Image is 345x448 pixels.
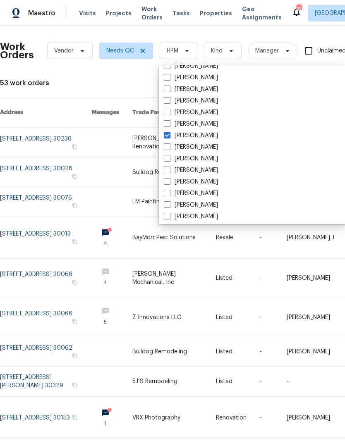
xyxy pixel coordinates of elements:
button: Copy Address [71,318,78,325]
label: [PERSON_NAME] [164,74,218,82]
span: Needs QC [106,47,134,55]
td: - [253,217,280,259]
button: Copy Address [71,279,78,286]
span: Projects [106,9,132,17]
label: [PERSON_NAME] [164,166,218,174]
button: Copy Address [71,202,78,210]
td: BayMorr Pest Solutions [126,217,210,259]
td: [PERSON_NAME] Mechanical, Inc [126,259,210,298]
td: Listed [209,367,253,397]
td: Listed [209,298,253,337]
button: Copy Address [71,352,78,360]
td: Resale [209,217,253,259]
button: Copy Address [71,381,78,389]
button: Copy Address [71,143,78,150]
td: [PERSON_NAME] Renovations LLC [126,128,210,158]
td: - [253,397,280,439]
span: Manager [255,47,279,55]
label: [PERSON_NAME] [164,212,218,221]
label: [PERSON_NAME] [164,97,218,105]
td: Bulldog Remodeling [126,158,210,187]
span: Geo Assignments [242,5,282,21]
span: Kind [211,47,223,55]
td: Renovation [209,397,253,439]
label: [PERSON_NAME] [164,120,218,128]
label: [PERSON_NAME] [164,189,218,198]
td: - [253,367,280,397]
span: Maestro [28,9,55,17]
button: Copy Address [71,173,78,180]
label: [PERSON_NAME] [164,155,218,163]
label: [PERSON_NAME] [164,62,218,70]
th: Trade Partner [126,98,210,128]
label: [PERSON_NAME] [164,201,218,209]
label: [PERSON_NAME] [164,131,218,140]
span: HPM [167,47,178,55]
div: 109 [296,5,302,13]
td: Z Innovations LLC [126,298,210,337]
th: Messages [85,98,126,128]
span: Vendor [54,47,74,55]
td: 5J’S Remodeling [126,367,210,397]
button: Copy Address [71,238,78,245]
td: - [253,337,280,367]
label: [PERSON_NAME] [164,85,218,93]
span: Visits [79,9,96,17]
label: [PERSON_NAME] [164,178,218,186]
td: - [253,259,280,298]
td: Bulldog Remodeling [126,337,210,367]
td: VRX Photography [126,397,210,439]
button: Copy Address [71,414,78,421]
td: - [253,298,280,337]
span: Properties [200,9,232,17]
span: Tasks [172,10,190,16]
td: LM Painting [126,187,210,217]
td: Listed [209,259,253,298]
label: [PERSON_NAME] [164,143,218,151]
label: [PERSON_NAME] [164,108,218,117]
span: Work Orders [141,5,163,21]
td: Listed [209,337,253,367]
